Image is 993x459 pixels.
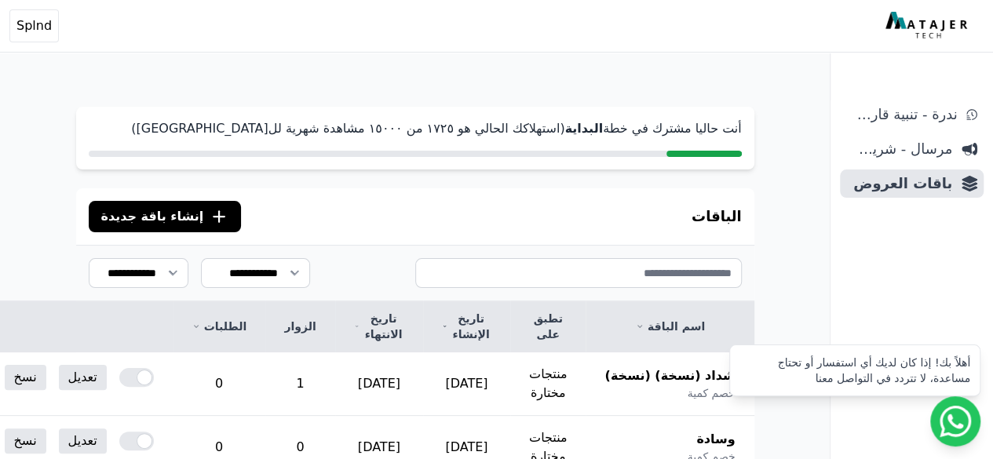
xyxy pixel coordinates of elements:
[89,201,242,232] button: إنشاء باقة جديدة
[692,206,742,228] h3: الباقات
[604,366,735,385] span: شداد (نسخة) (نسخة)
[510,352,586,416] td: منتجات مختارة
[16,16,52,35] span: Splnd
[442,311,491,342] a: تاريخ الإنشاء
[846,173,952,195] span: باقات العروض
[423,352,510,416] td: [DATE]
[885,12,971,40] img: MatajerTech Logo
[5,428,46,454] a: نسخ
[354,311,404,342] a: تاريخ الانتهاء
[510,301,586,352] th: تطبق على
[5,365,46,390] a: نسخ
[696,430,735,449] span: وسادة
[59,428,107,454] a: تعديل
[265,352,335,416] td: 1
[604,319,735,334] a: اسم الباقة
[846,138,952,160] span: مرسال - شريط دعاية
[192,319,246,334] a: الطلبات
[687,385,735,401] span: خصم كمية
[173,352,265,416] td: 0
[739,355,970,386] div: أهلاً بك! إذا كان لديك أي استفسار أو تحتاج مساعدة، لا تتردد في التواصل معنا
[59,365,107,390] a: تعديل
[265,301,335,352] th: الزوار
[9,9,59,42] button: Splnd
[89,119,742,138] p: أنت حاليا مشترك في خطة (استهلاكك الحالي هو ١٧٢٥ من ١٥۰۰۰ مشاهدة شهرية لل[GEOGRAPHIC_DATA])
[564,121,602,136] strong: البداية
[846,104,957,126] span: ندرة - تنبية قارب علي النفاذ
[335,352,423,416] td: [DATE]
[101,207,204,226] span: إنشاء باقة جديدة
